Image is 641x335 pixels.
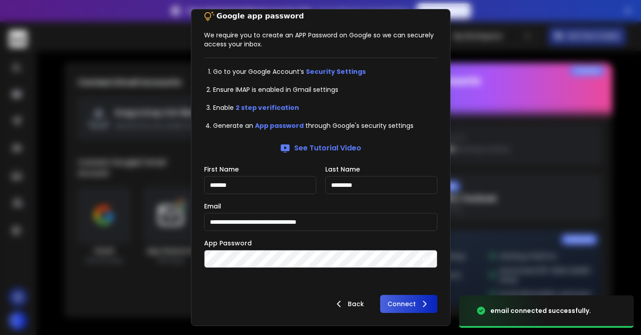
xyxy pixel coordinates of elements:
[306,67,366,76] a: Security Settings
[204,166,239,172] label: First Name
[204,203,221,209] label: Email
[491,306,591,315] div: email connected successfully.
[213,67,437,76] li: Go to your Google Account’s
[255,121,304,130] a: App password
[204,240,252,246] label: App Password
[280,143,361,154] a: See Tutorial Video
[213,121,437,130] li: Generate an through Google's security settings
[217,11,304,22] p: Google app password
[213,103,437,112] li: Enable
[325,166,360,172] label: Last Name
[213,85,437,94] li: Ensure IMAP is enabled in Gmail settings
[380,295,437,313] button: Connect
[204,31,437,49] p: We require you to create an APP Password on Google so we can securely access your inbox.
[236,103,299,112] a: 2 step verification
[326,295,371,313] button: Back
[204,11,215,22] img: tips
